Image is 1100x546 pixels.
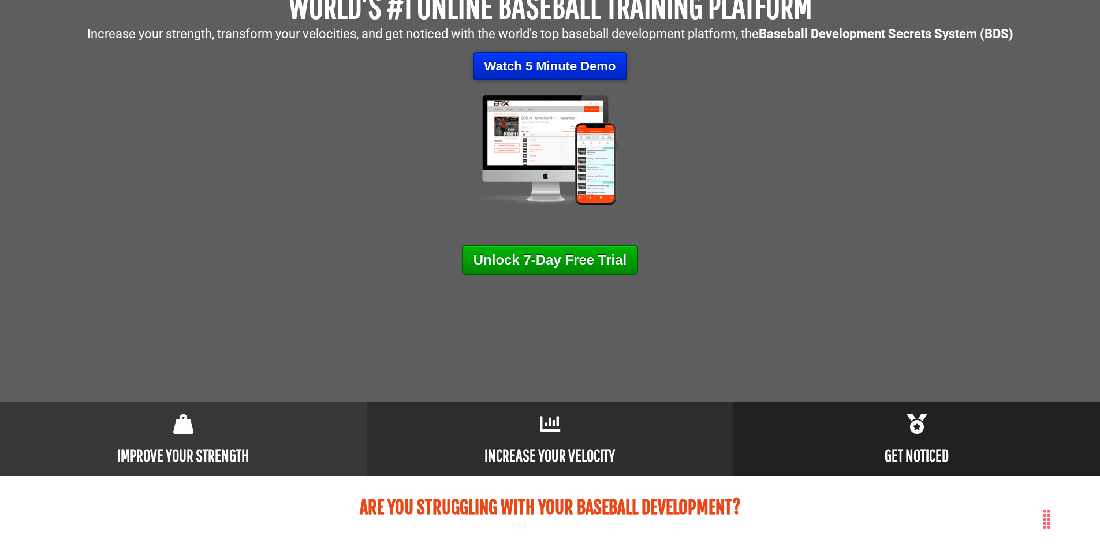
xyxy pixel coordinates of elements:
[227,499,874,517] h2: Are you struggling with your baseball development?
[1038,502,1056,537] div: Drag
[484,445,615,465] b: INCREASE YOUR VELOCITY
[885,445,949,465] b: GET NOTICED
[759,27,1013,41] strong: Baseball Development Secrets System (BDS)
[936,421,1100,546] iframe: Chat Widget
[473,52,628,80] a: Watch 5 Minute Demo
[462,245,638,275] a: Unlock 7-Day Free Trial
[6,28,1094,40] p: Increase your strength, transform your velocities, and get noticed with the world's top baseball ...
[458,92,642,208] img: Mockup-2-large
[117,445,249,465] b: IMPROVE YOUR STRENGTH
